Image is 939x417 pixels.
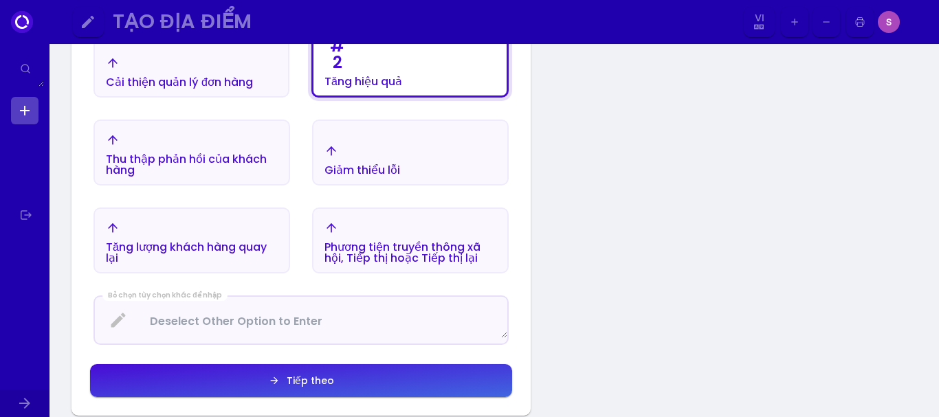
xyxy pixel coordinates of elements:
[106,239,267,266] font: Tăng lượng khách hàng quay lại
[878,11,900,33] img: Hình ảnh
[93,120,290,185] button: Thu thập phản hồi của khách hàng
[107,7,740,38] button: Tạo Địa điểm
[333,51,342,74] font: 2
[904,11,926,33] img: Hình ảnh
[90,364,512,397] button: Tiếp theo
[287,374,334,387] font: Tiếp theo
[324,162,400,178] font: Giảm thiểu lỗi
[324,239,480,266] font: Phương tiện truyền thông xã hội, Tiếp thị hoặc Tiếp thị lại
[106,151,267,178] font: Thu thập phản hồi của khách hàng
[108,290,221,300] font: Bỏ chọn tùy chọn khác để nhập
[106,74,253,90] font: Cải thiện quản lý đơn hàng
[113,8,252,35] font: Tạo Địa điểm
[330,34,344,57] font: #
[311,22,509,98] button: #2Tăng hiệu quả
[93,207,290,273] button: Tăng lượng khách hàng quay lại
[93,22,289,98] button: Cải thiện quản lý đơn hàng
[312,120,509,185] button: Giảm thiểu lỗi
[324,74,402,89] font: Tăng hiệu quả
[312,207,509,273] button: Phương tiện truyền thông xã hội, Tiếp thị hoặc Tiếp thị lại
